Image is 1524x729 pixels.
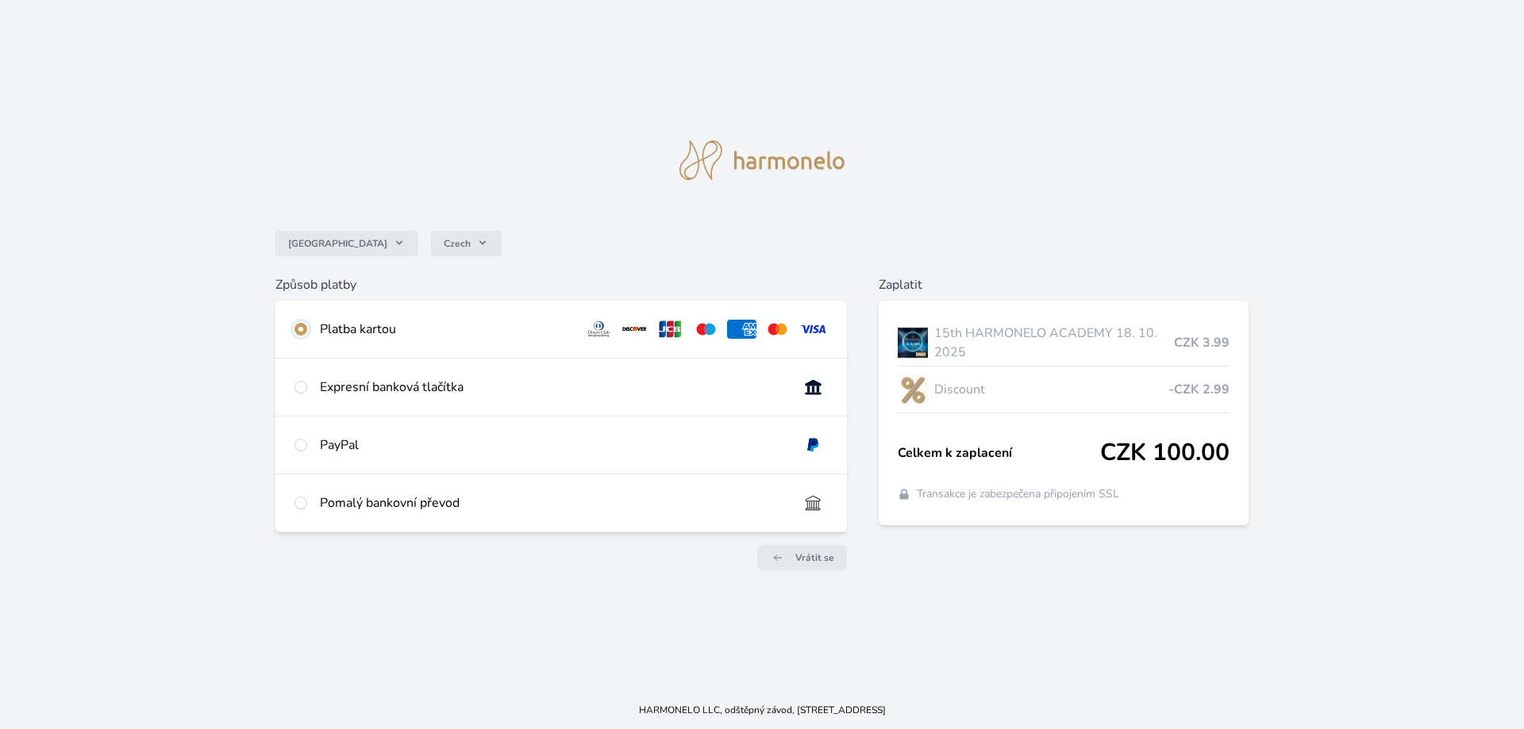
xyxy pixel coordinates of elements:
[320,320,572,339] div: Platba kartou
[799,320,828,339] img: visa.svg
[691,320,721,339] img: maestro.svg
[757,545,847,570] a: Vrátit se
[799,493,828,512] img: bankTransfer_IBAN.svg
[799,435,828,455] img: paypal.svg
[727,320,756,339] img: amex.svg
[320,435,786,455] div: PayPal
[763,320,792,339] img: mc.svg
[898,323,928,363] img: AKADEMIE_2025_virtual_1080x1080_ticket-lo.jpg
[320,378,786,397] div: Expresní banková tlačítka
[879,275,1249,294] h6: Zaplatit
[934,324,1175,362] span: 15th HARMONELO ACADEMY 18. 10. 2025
[431,231,502,256] button: Czech
[679,140,845,180] img: logo.svg
[584,320,614,339] img: diners.svg
[275,231,418,256] button: [GEOGRAPHIC_DATA]
[898,370,928,409] img: discount-lo.png
[1100,439,1230,467] span: CZK 100.00
[444,237,471,250] span: Czech
[320,493,786,512] div: Pomalý bankovní převod
[1174,333,1230,352] span: CZK 3.99
[795,551,834,564] span: Vrátit se
[656,320,685,339] img: jcb.svg
[917,486,1119,502] span: Transakce je zabezpečena připojením SSL
[799,378,828,397] img: onlineBanking_CZ.svg
[898,443,1101,462] span: Celkem k zaplacení
[288,237,387,250] span: [GEOGRAPHIC_DATA]
[934,380,1169,399] span: Discount
[275,275,847,294] h6: Způsob platby
[620,320,649,339] img: discover.svg
[1168,380,1230,399] span: -CZK 2.99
